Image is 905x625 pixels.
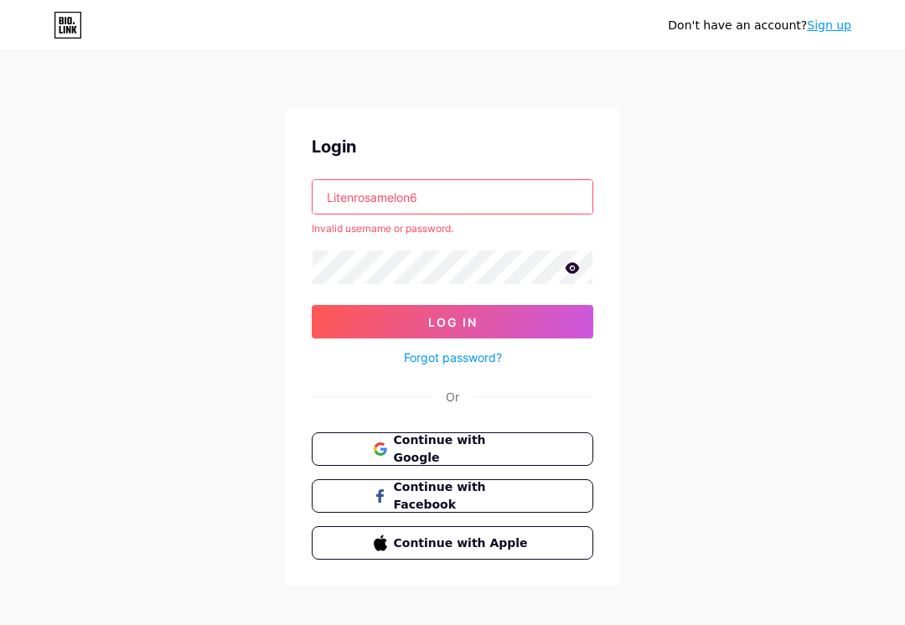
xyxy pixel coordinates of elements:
span: Continue with Facebook [394,478,532,514]
button: Continue with Apple [312,526,593,560]
button: Continue with Google [312,432,593,466]
div: Or [446,388,459,405]
span: Continue with Google [394,431,532,467]
button: Log In [312,305,593,338]
a: Sign up [807,18,851,32]
span: Log In [428,315,478,329]
input: Username [313,180,592,214]
span: Continue with Apple [394,535,532,552]
a: Forgot password? [404,349,502,366]
div: Invalid username or password. [312,221,593,236]
div: Don't have an account? [668,17,851,34]
div: Login [312,134,593,159]
button: Continue with Facebook [312,479,593,513]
